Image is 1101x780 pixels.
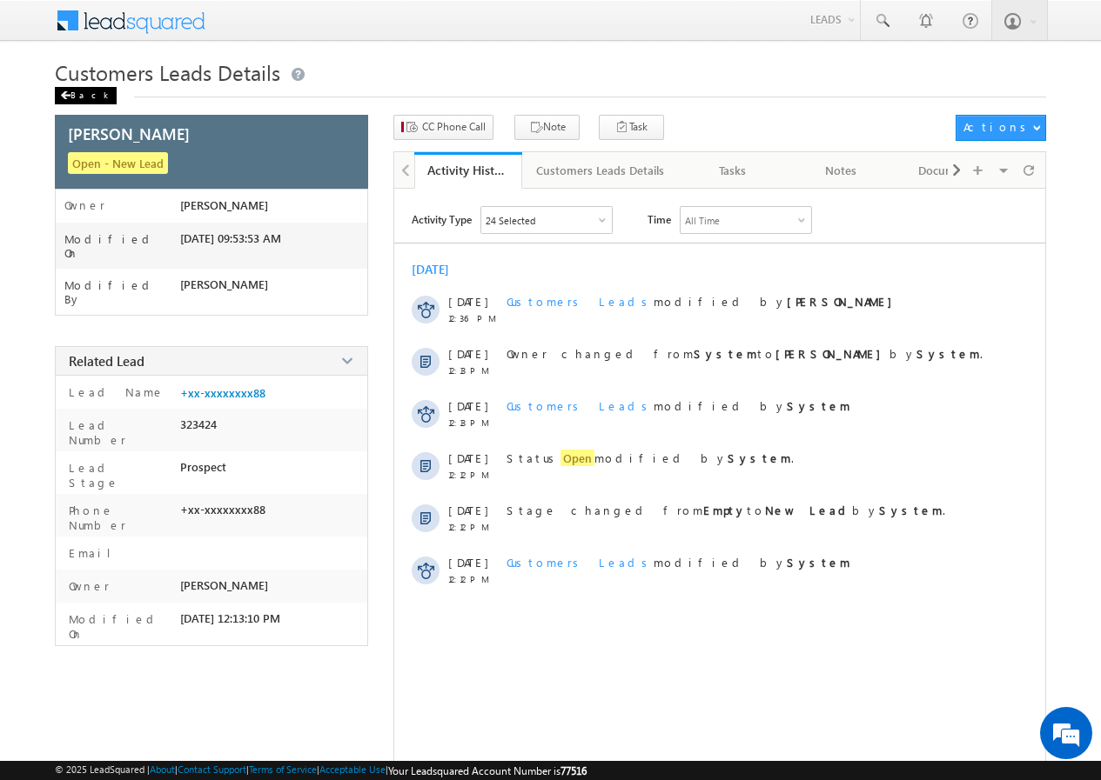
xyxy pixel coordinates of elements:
[64,460,173,490] label: Lead Stage
[448,555,487,570] span: [DATE]
[180,503,265,517] span: +xx-xxxxxxxx88
[68,152,168,174] span: Open - New Lead
[694,346,757,361] strong: System
[64,198,105,212] label: Owner
[728,450,791,465] strong: System
[486,215,535,226] div: 24 Selected
[150,763,175,775] a: About
[180,386,265,400] a: +xx-xxxxxxxx88
[55,87,117,104] div: Back
[427,162,509,178] div: Activity History
[388,764,587,777] span: Your Leadsquared Account Number is
[694,160,772,181] div: Tasks
[448,346,487,361] span: [DATE]
[30,91,73,114] img: d_60004797649_company_0_60004797649
[64,278,180,306] label: Modified By
[414,152,522,187] li: Activity History
[507,555,850,570] span: modified by
[507,294,901,309] span: modified by
[55,763,587,777] span: © 2025 LeadSquared | | | | |
[685,215,720,226] div: All Time
[514,115,580,140] button: Note
[422,119,486,135] span: CC Phone Call
[69,352,144,370] span: Related Lead
[963,119,1032,135] div: Actions
[522,152,680,189] a: Customers Leads Details
[23,161,318,521] textarea: Type your message and click 'Submit'
[896,152,1004,189] a: Documents
[412,261,468,277] div: [DATE]
[448,365,500,376] span: 12:13 PM
[64,384,164,399] label: Lead Name
[648,206,671,232] span: Time
[448,294,487,309] span: [DATE]
[180,578,268,592] span: [PERSON_NAME]
[507,294,654,309] span: Customers Leads
[64,578,110,593] label: Owner
[412,206,472,232] span: Activity Type
[765,503,852,517] strong: New Lead
[249,763,317,775] a: Terms of Service
[787,294,901,309] strong: [PERSON_NAME]
[178,763,246,775] a: Contact Support
[64,417,173,447] label: Lead Number
[180,417,217,431] span: 323424
[64,503,173,532] label: Phone Number
[536,160,664,181] div: Customers Leads Details
[787,555,850,570] strong: System
[448,503,487,517] span: [DATE]
[55,58,280,86] span: Customers Leads Details
[448,574,500,584] span: 12:12 PM
[68,123,190,144] span: [PERSON_NAME]
[802,160,880,181] div: Notes
[680,152,788,189] a: Tasks
[414,152,522,189] a: Activity History
[448,398,487,413] span: [DATE]
[448,522,500,532] span: 12:12 PM
[481,207,612,233] div: Owner Changed,Status Changed,Stage Changed,Source Changed,Notes & 19 more..
[775,346,890,361] strong: [PERSON_NAME]
[448,450,487,465] span: [DATE]
[599,115,664,140] button: Task
[507,398,654,413] span: Customers Leads
[561,764,587,777] span: 77516
[448,417,500,428] span: 12:13 PM
[180,611,280,625] span: [DATE] 12:13:10 PM
[788,152,896,189] a: Notes
[910,160,988,181] div: Documents
[561,450,594,466] span: Open
[393,115,493,140] button: CC Phone Call
[285,9,327,50] div: Minimize live chat window
[879,503,943,517] strong: System
[703,503,747,517] strong: Empty
[507,450,794,466] span: Status modified by .
[507,555,654,570] span: Customers Leads
[180,460,226,474] span: Prospect
[64,232,180,260] label: Modified On
[448,313,500,323] span: 12:36 PM
[64,611,173,641] label: Modified On
[507,503,945,517] span: Stage changed from to by .
[255,536,316,559] em: Submit
[916,346,980,361] strong: System
[64,545,124,560] label: Email
[180,277,268,291] span: [PERSON_NAME]
[448,470,500,480] span: 12:12 PM
[956,115,1045,141] button: Actions
[319,763,386,775] a: Acceptable Use
[180,231,281,245] span: [DATE] 09:53:53 AM
[507,398,850,413] span: modified by
[180,198,268,212] span: [PERSON_NAME]
[91,91,292,114] div: Leave a message
[507,346,983,361] span: Owner changed from to by .
[787,398,850,413] strong: System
